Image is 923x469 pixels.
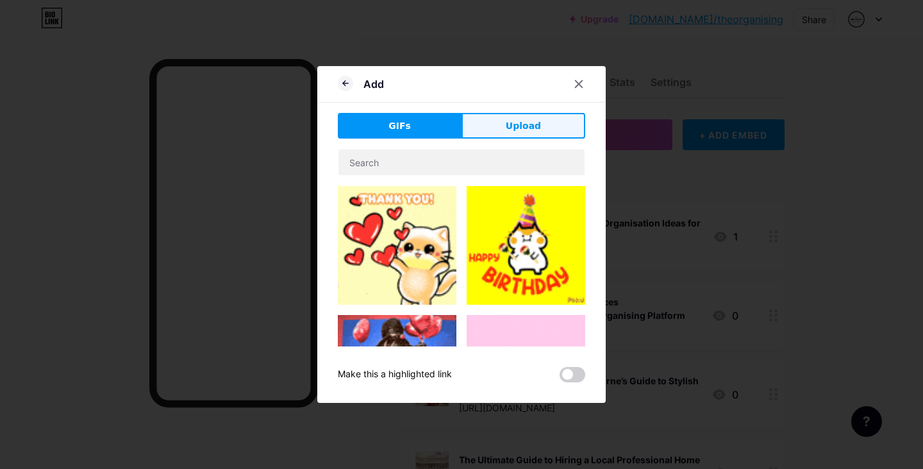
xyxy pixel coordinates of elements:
button: Upload [462,113,585,139]
img: Gihpy [467,186,585,305]
div: Add [363,76,384,92]
img: Gihpy [467,315,585,434]
img: Gihpy [338,186,456,305]
div: Make this a highlighted link [338,367,452,382]
img: Gihpy [338,315,456,405]
span: GIFs [388,119,411,133]
button: GIFs [338,113,462,139]
span: Upload [506,119,541,133]
input: Search [338,149,585,175]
